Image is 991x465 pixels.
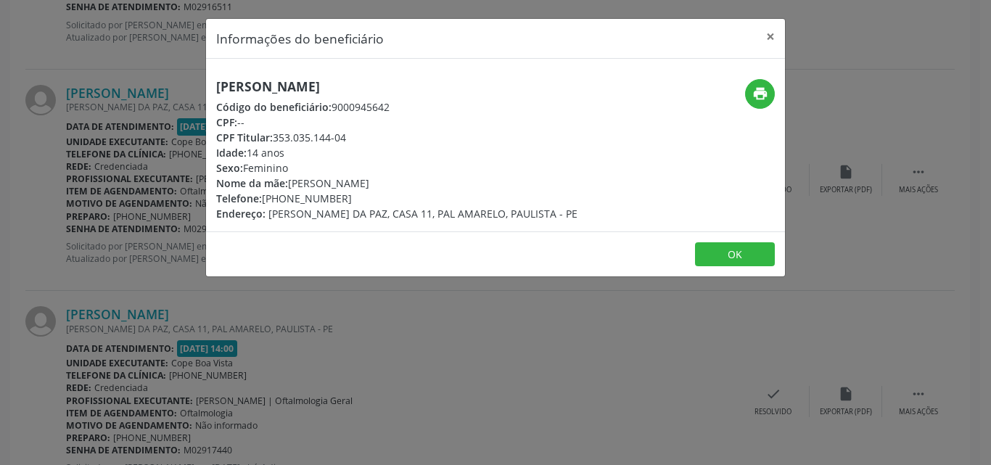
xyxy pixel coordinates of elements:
h5: [PERSON_NAME] [216,79,577,94]
div: [PERSON_NAME] [216,176,577,191]
span: Nome da mãe: [216,176,288,190]
span: Endereço: [216,207,266,221]
div: -- [216,115,577,130]
i: print [752,86,768,102]
div: 9000945642 [216,99,577,115]
div: 14 anos [216,145,577,160]
span: Sexo: [216,161,243,175]
span: Idade: [216,146,247,160]
div: [PHONE_NUMBER] [216,191,577,206]
button: Close [756,19,785,54]
h5: Informações do beneficiário [216,29,384,48]
span: Código do beneficiário: [216,100,332,114]
button: print [745,79,775,109]
span: [PERSON_NAME] DA PAZ, CASA 11, PAL AMARELO, PAULISTA - PE [268,207,577,221]
span: Telefone: [216,192,262,205]
span: CPF: [216,115,237,129]
div: Feminino [216,160,577,176]
div: 353.035.144-04 [216,130,577,145]
span: CPF Titular: [216,131,273,144]
button: OK [695,242,775,267]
